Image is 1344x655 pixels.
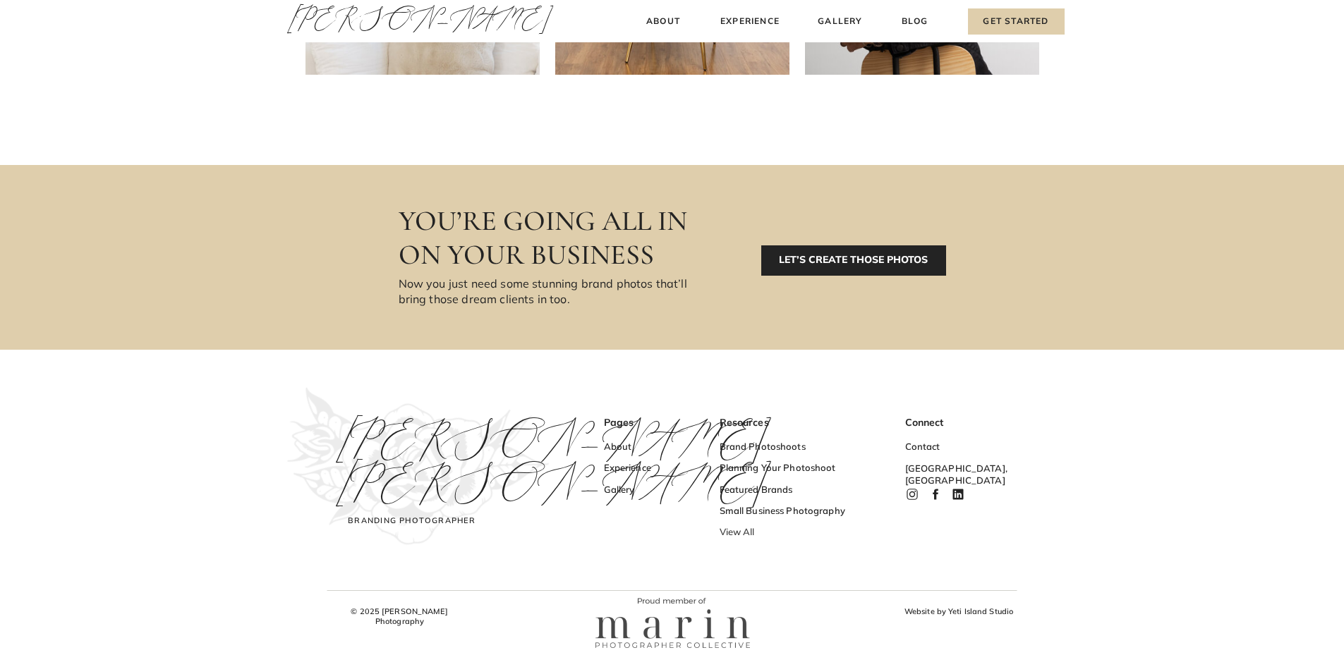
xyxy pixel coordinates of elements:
h3: © 2025 [PERSON_NAME] Photography [327,606,473,621]
a: Planning Your Photoshoot [720,462,857,477]
a: About [643,14,684,29]
h3: Connect [905,416,989,431]
a: View All [720,526,857,541]
a: Blog [899,14,931,29]
a: Gallery [817,14,864,29]
h3: You’re going all in on your business [399,204,691,276]
a: Experience [719,14,782,29]
a: Website by Yeti Island Studio [901,606,1017,621]
a: Brand Photoshoots [720,441,857,455]
h3: [PERSON_NAME] [PERSON_NAME] [336,420,498,509]
a: Featured Brands [720,484,857,498]
h3: Now you just need some stunning brand photos that’ll bring those dream clients in too. [399,276,691,311]
a: Get Started [968,8,1065,35]
h3: [GEOGRAPHIC_DATA], [GEOGRAPHIC_DATA] [905,463,997,477]
a: Contact [905,441,989,455]
a: Small Business Photography [720,505,857,520]
h3: Branding Photographer [344,515,480,530]
a: LET’S CREATE THOSE PHOTOS [761,245,946,276]
a: [PERSON_NAME][PERSON_NAME] [336,420,498,509]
